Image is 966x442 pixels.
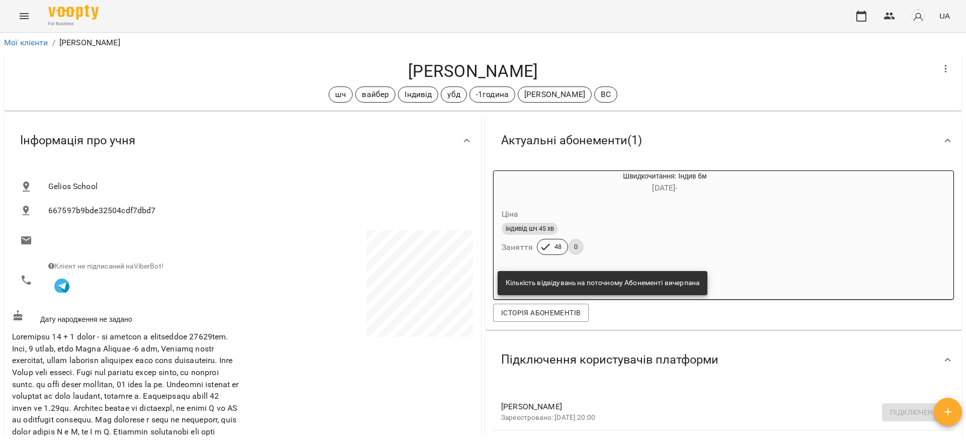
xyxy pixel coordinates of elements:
div: Підключення користувачів платформи [485,334,962,386]
div: [PERSON_NAME] [518,86,592,103]
div: шч [329,86,353,103]
div: убд [441,86,466,103]
div: Швидкочитання: Індив 6м [542,171,788,195]
img: Telegram [54,279,69,294]
p: шч [335,89,346,101]
div: ВС [594,86,617,103]
span: For Business [48,21,99,27]
button: Menu [12,4,36,28]
nav: breadcrumb [4,37,962,49]
span: [PERSON_NAME] [501,401,930,413]
button: Клієнт підписаний на VooptyBot [48,272,75,299]
h6: Ціна [502,207,519,221]
p: убд [447,89,460,101]
img: avatar_s.png [911,9,925,23]
div: -1година [469,86,515,103]
p: вайбер [362,89,389,101]
p: Зареєстровано: [DATE] 20:00 [501,413,930,423]
p: [PERSON_NAME] [524,89,585,101]
p: -1година [476,89,509,101]
a: Мої клієнти [4,38,48,47]
h6: Заняття [502,240,533,254]
div: Індивід [398,86,438,103]
div: Актуальні абонементи(1) [485,115,962,166]
div: Швидкочитання: Індив 6м [494,171,542,195]
span: Актуальні абонементи ( 1 ) [501,133,642,148]
p: [PERSON_NAME] [59,37,120,49]
span: 667597b9bde32504cdf7dbd7 [48,205,465,217]
div: вайбер [355,86,395,103]
span: [DATE] - [652,183,677,193]
span: UA [939,11,950,21]
span: 0 [568,242,584,251]
button: UA [935,7,954,25]
div: Кількість відвідувань на поточному Абонементі вичерпана [506,274,699,292]
span: Інформація про учня [20,133,135,148]
span: Клієнт не підписаний на ViberBot! [48,262,164,270]
li: / [52,37,55,49]
p: ВС [601,89,611,101]
span: Історія абонементів [501,307,581,319]
img: Voopty Logo [48,5,99,20]
span: 48 [548,242,568,251]
p: Індивід [405,89,432,101]
span: індивід шч 45 хв [502,224,558,233]
div: Дату народження не задано [10,308,243,326]
span: Gelios School [48,181,465,193]
h4: [PERSON_NAME] [12,61,934,81]
div: Інформація про учня [4,115,481,166]
button: Швидкочитання: Індив 6м[DATE]- Цінаіндивід шч 45 хвЗаняття480 [494,171,788,267]
span: Підключення користувачів платформи [501,352,718,368]
button: Історія абонементів [493,304,589,322]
